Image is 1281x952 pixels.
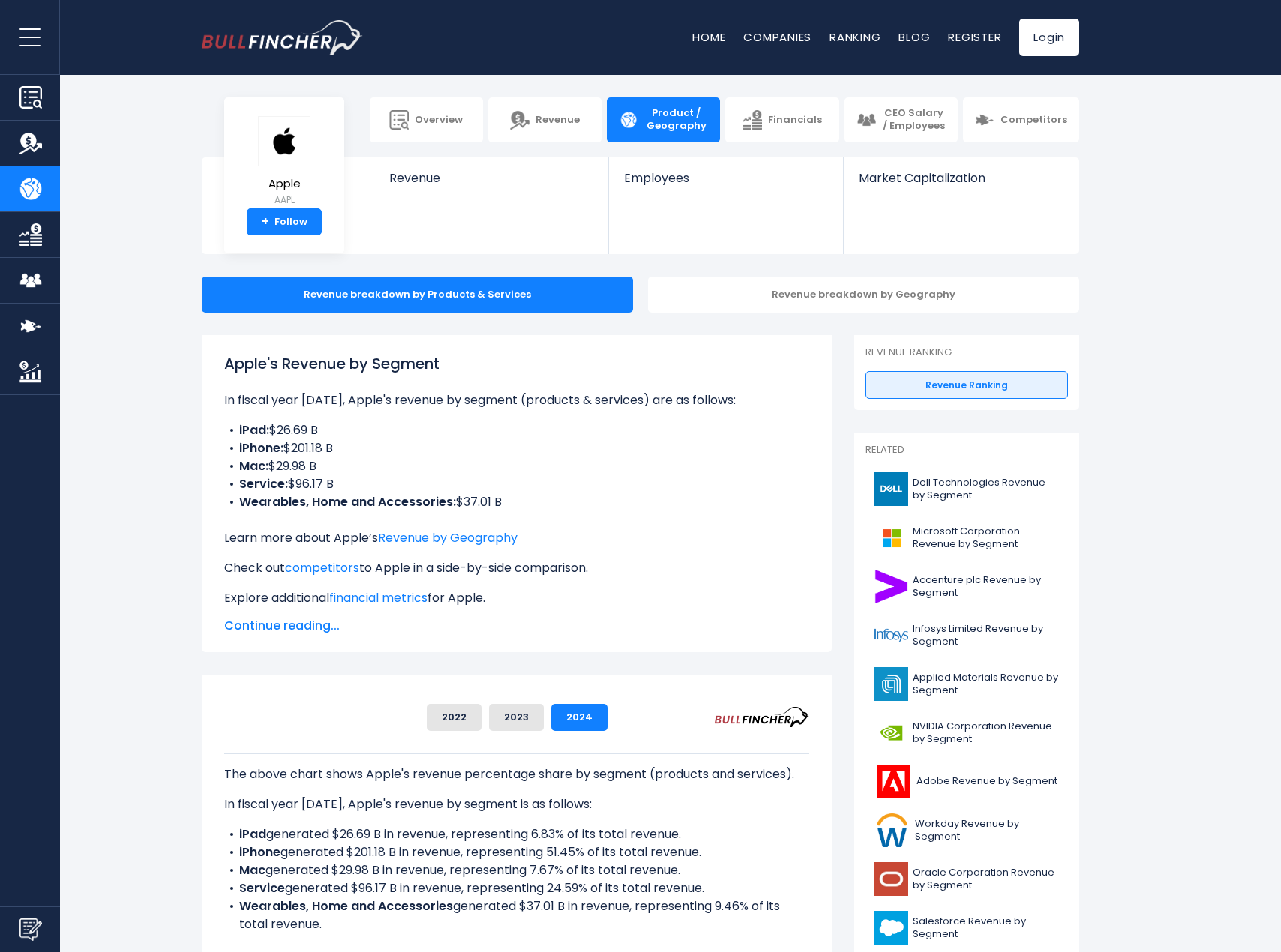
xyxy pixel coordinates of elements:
p: Revenue Ranking [865,346,1068,359]
b: iPad [239,825,266,843]
a: Financials [725,97,838,142]
li: $96.17 B [224,475,809,493]
a: Adobe Revenue by Segment [865,761,1068,802]
a: Login [1019,19,1079,56]
img: DELL logo [874,472,908,506]
a: Revenue Ranking [865,371,1068,400]
a: Blog [898,29,930,45]
img: ACN logo [874,570,908,603]
a: Salesforce Revenue by Segment [865,907,1068,948]
span: Overview [415,114,463,127]
li: generated $26.69 B in revenue, representing 6.83% of its total revenue. [224,825,809,843]
a: Revenue [374,157,609,211]
span: Salesforce Revenue by Segment [913,915,1059,941]
a: Market Capitalization [844,157,1078,211]
strong: + [262,215,269,229]
div: Revenue breakdown by Products & Services [202,277,633,313]
li: $201.18 B [224,439,809,457]
span: Financials [768,114,822,127]
a: Ranking [829,29,880,45]
a: Revenue by Geography [378,529,517,546]
span: Infosys Limited Revenue by Segment [913,623,1059,648]
img: NVDA logo [874,716,908,750]
button: 2022 [427,704,481,731]
a: Competitors [963,97,1079,142]
a: NVIDIA Corporation Revenue by Segment [865,712,1068,753]
a: CEO Salary / Employees [844,97,958,142]
span: Microsoft Corporation Revenue by Segment [913,525,1059,551]
a: Accenture plc Revenue by Segment [865,566,1068,607]
a: Register [948,29,1001,45]
img: AMAT logo [874,667,908,701]
span: Continue reading... [224,617,809,635]
a: Revenue [488,97,601,142]
p: In fiscal year [DATE], Apple's revenue by segment is as follows: [224,795,809,813]
b: Mac: [239,457,268,475]
span: Adobe Revenue by Segment [916,775,1057,788]
b: Service: [239,475,288,492]
li: generated $37.01 B in revenue, representing 9.46% of its total revenue. [224,897,809,933]
span: Market Capitalization [859,171,1063,185]
b: Wearables, Home and Accessories: [239,493,456,510]
b: iPhone: [239,439,283,457]
span: NVIDIA Corporation Revenue by Segment [913,720,1059,746]
a: Dell Technologies Revenue by Segment [865,469,1068,510]
a: Overview [370,97,483,142]
span: Product / Geography [644,107,708,133]
li: $29.98 B [224,457,809,475]
a: Microsoft Corporation Revenue by Segment [865,517,1068,558]
span: Revenue [535,114,580,127]
li: $37.01 B [224,493,809,511]
p: Related [865,444,1068,457]
a: Apple AAPL [257,115,311,209]
li: generated $29.98 B in revenue, representing 7.67% of its total revenue. [224,861,809,879]
a: financial metrics [329,589,427,606]
img: INFY logo [874,618,908,652]
b: Service [239,879,285,897]
li: generated $96.17 B in revenue, representing 24.59% of its total revenue. [224,879,809,897]
p: The above chart shows Apple's revenue percentage share by segment (products and services). [224,765,809,783]
img: MSFT logo [874,521,908,555]
a: Home [692,29,725,45]
h1: Apple's Revenue by Segment [224,352,809,375]
a: Product / Geography [607,97,720,142]
span: Competitors [1000,114,1067,127]
span: Employees [624,171,827,185]
span: Workday Revenue by Segment [915,818,1059,843]
button: 2024 [551,704,607,731]
a: competitors [285,559,359,576]
p: Explore additional for Apple. [224,589,809,607]
small: AAPL [258,193,310,207]
span: Apple [258,178,310,190]
button: 2023 [489,704,544,731]
img: bullfincher logo [202,20,363,55]
span: Oracle Corporation Revenue by Segment [913,867,1059,892]
li: generated $201.18 B in revenue, representing 51.45% of its total revenue. [224,843,809,861]
p: In fiscal year [DATE], Apple's revenue by segment (products & services) are as follows: [224,391,809,409]
img: CRM logo [874,911,908,945]
b: iPad: [239,421,269,439]
img: ADBE logo [874,765,912,798]
div: Revenue breakdown by Geography [648,277,1079,313]
a: Infosys Limited Revenue by Segment [865,615,1068,656]
a: Employees [609,157,842,211]
a: +Follow [247,208,322,235]
span: CEO Salary / Employees [882,107,946,133]
a: Oracle Corporation Revenue by Segment [865,858,1068,900]
img: WDAY logo [874,813,910,847]
a: Workday Revenue by Segment [865,810,1068,851]
li: $26.69 B [224,421,809,439]
p: Check out to Apple in a side-by-side comparison. [224,559,809,577]
span: Applied Materials Revenue by Segment [913,672,1059,697]
b: iPhone [239,843,280,861]
img: ORCL logo [874,862,908,896]
a: Applied Materials Revenue by Segment [865,663,1068,705]
a: Go to homepage [202,20,363,55]
p: Learn more about Apple’s [224,529,809,547]
b: Mac [239,861,265,879]
span: Revenue [389,171,594,185]
span: Dell Technologies Revenue by Segment [913,477,1059,502]
span: Accenture plc Revenue by Segment [913,574,1059,600]
a: Companies [743,29,811,45]
b: Wearables, Home and Accessories [239,897,453,915]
